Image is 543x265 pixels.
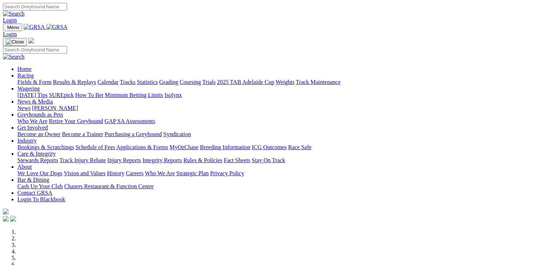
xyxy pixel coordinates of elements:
[97,79,118,85] a: Calendar
[3,38,27,46] button: Toggle navigation
[17,66,32,72] a: Home
[46,24,68,30] img: GRSA
[62,131,103,137] a: Become a Trainer
[6,39,24,45] img: Close
[105,92,163,98] a: Minimum Betting Limits
[75,144,115,150] a: Schedule of Fees
[276,79,295,85] a: Weights
[17,131,540,138] div: Get Involved
[3,209,9,214] img: logo-grsa-white.png
[252,157,285,163] a: Stay On Track
[217,79,274,85] a: 2025 TAB Adelaide Cup
[3,216,9,222] img: facebook.svg
[17,138,37,144] a: Industry
[170,144,199,150] a: MyOzChase
[17,196,65,202] a: Login To Blackbook
[116,144,168,150] a: Applications & Forms
[7,25,19,30] span: Menu
[183,157,222,163] a: Rules & Policies
[137,79,158,85] a: Statistics
[17,105,30,111] a: News
[17,183,540,190] div: Bar & Dining
[145,170,175,176] a: Who We Are
[28,38,34,43] img: logo-grsa-white.png
[17,131,60,137] a: Become an Owner
[17,144,540,151] div: Industry
[200,144,250,150] a: Breeding Information
[3,10,25,17] img: Search
[64,183,154,189] a: Chasers Restaurant & Function Centre
[17,164,32,170] a: About
[17,125,48,131] a: Get Involved
[17,112,63,118] a: Greyhounds as Pets
[105,131,162,137] a: Purchasing a Greyhound
[53,79,96,85] a: Results & Replays
[126,170,143,176] a: Careers
[17,79,51,85] a: Fields & Form
[17,151,56,157] a: Care & Integrity
[164,92,182,98] a: Isolynx
[75,92,104,98] a: How To Bet
[17,190,52,196] a: Contact GRSA
[64,170,105,176] a: Vision and Values
[180,79,201,85] a: Coursing
[107,157,141,163] a: Injury Reports
[49,118,103,124] a: Retire Your Greyhound
[3,24,22,31] button: Toggle navigation
[176,170,209,176] a: Strategic Plan
[17,105,540,112] div: News & Media
[17,72,34,79] a: Racing
[224,157,250,163] a: Fact Sheets
[17,157,58,163] a: Stewards Reports
[32,105,78,111] a: [PERSON_NAME]
[17,118,540,125] div: Greyhounds as Pets
[142,157,182,163] a: Integrity Reports
[163,131,191,137] a: Syndication
[17,170,62,176] a: We Love Our Dogs
[105,118,155,124] a: GAP SA Assessments
[3,46,67,54] input: Search
[107,170,124,176] a: History
[17,92,47,98] a: [DATE] Tips
[17,170,540,177] div: About
[17,79,540,85] div: Racing
[159,79,178,85] a: Grading
[59,157,106,163] a: Track Injury Rebate
[10,216,16,222] img: twitter.svg
[17,92,540,98] div: Wagering
[17,157,540,164] div: Care & Integrity
[252,144,287,150] a: ICG Outcomes
[17,98,53,105] a: News & Media
[288,144,311,150] a: Race Safe
[17,144,74,150] a: Bookings & Scratchings
[3,54,25,60] img: Search
[3,17,17,23] a: Login
[49,92,74,98] a: SUREpick
[24,24,45,30] img: GRSA
[17,118,47,124] a: Who We Are
[3,31,17,37] a: Login
[17,85,40,92] a: Wagering
[17,177,49,183] a: Bar & Dining
[296,79,341,85] a: Track Maintenance
[202,79,216,85] a: Trials
[17,183,63,189] a: Cash Up Your Club
[120,79,135,85] a: Tracks
[210,170,244,176] a: Privacy Policy
[3,3,67,10] input: Search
